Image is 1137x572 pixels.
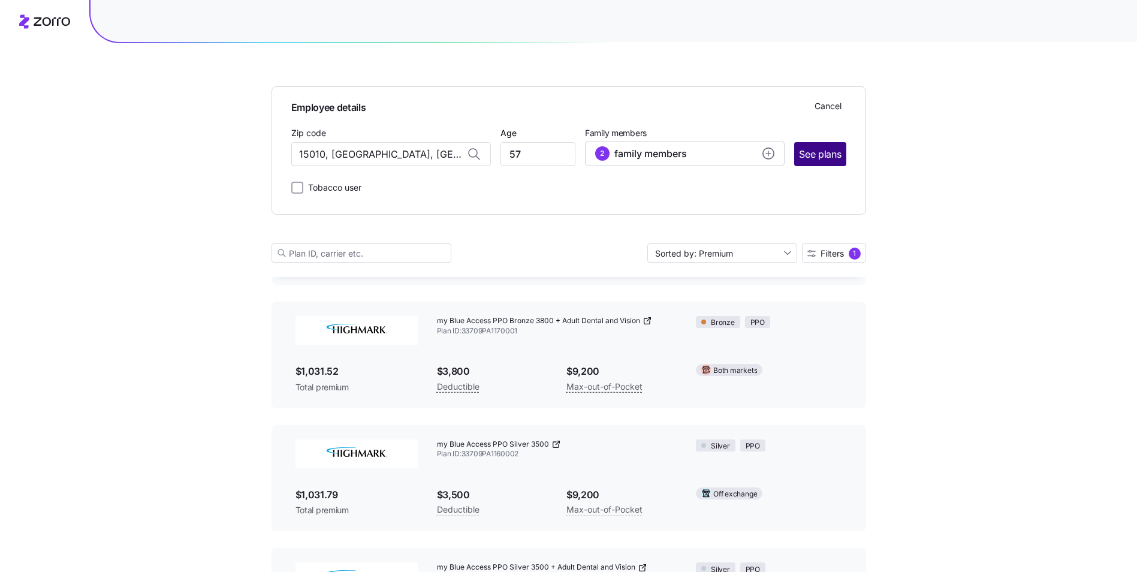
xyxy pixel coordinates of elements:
span: Cancel [815,100,842,112]
span: PPO [746,441,760,452]
span: $9,200 [566,364,677,379]
span: Filters [821,249,844,258]
label: Age [500,127,517,140]
span: my Blue Access PPO Bronze 3800 + Adult Dental and Vision [437,316,640,326]
span: PPO [750,317,765,329]
span: Off exchange [713,489,757,500]
label: Tobacco user [303,180,361,195]
span: Both markets [713,365,757,377]
img: Highmark BlueCross BlueShield [295,439,418,468]
span: Deductible [437,380,479,394]
input: Age [500,142,575,166]
input: Sort by [647,243,797,263]
div: 2 [595,146,610,161]
span: Max-out-of-Pocket [566,380,643,394]
span: my Blue Access PPO Silver 3500 [437,439,549,450]
span: Employee details [291,97,366,115]
span: Plan ID: 33709PA1170001 [437,326,677,336]
button: Filters1 [802,243,866,263]
button: 2family membersadd icon [585,142,785,165]
span: $3,800 [437,364,547,379]
input: Plan ID, carrier etc. [272,243,451,263]
span: $1,031.52 [295,364,418,379]
span: Silver [711,441,730,452]
span: Deductible [437,502,479,517]
span: $3,500 [437,487,547,502]
svg: add icon [762,147,774,159]
span: Total premium [295,504,418,516]
span: Total premium [295,381,418,393]
span: family members [614,146,687,161]
span: Plan ID: 33709PA1160002 [437,449,677,459]
span: Family members [585,127,785,139]
input: Zip code [291,142,491,166]
div: 1 [849,248,861,260]
span: Bronze [711,317,735,329]
button: Cancel [810,97,846,116]
span: See plans [799,147,841,162]
span: Max-out-of-Pocket [566,502,643,517]
span: $1,031.79 [295,487,418,502]
label: Zip code [291,127,326,140]
button: See plans [794,142,846,166]
span: $9,200 [566,487,677,502]
img: Highmark BlueCross BlueShield [295,316,418,345]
